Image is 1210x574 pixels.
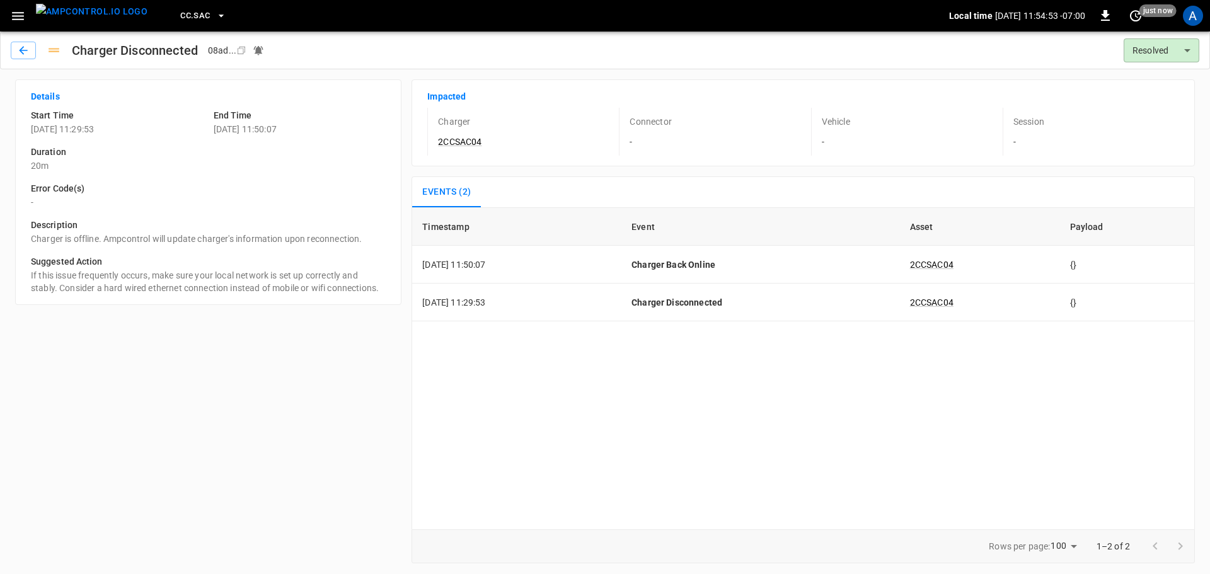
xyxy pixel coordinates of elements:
p: [DATE] 11:50:07 [214,123,386,135]
div: - [619,108,795,156]
div: - [811,108,988,156]
p: Vehicle [822,115,850,128]
a: 2CCSAC04 [910,260,954,270]
span: CC.SAC [180,9,210,23]
th: Asset [900,208,1060,246]
a: 2CCSAC04 [438,137,481,147]
span: just now [1139,4,1177,17]
p: Rows per page: [989,540,1050,553]
th: Event [621,208,900,246]
p: If this issue frequently occurs, make sure your local network is set up correctly and stably. Con... [31,269,386,294]
h6: Error Code(s) [31,182,386,196]
p: Connector [630,115,671,128]
div: Notifications sent [253,45,264,56]
p: Charger is offline. Ampcontrol will update charger's information upon reconnection. [31,232,386,245]
p: [DATE] 11:29:53 [31,123,204,135]
div: Resolved [1124,38,1199,62]
h6: End Time [214,109,386,123]
td: [DATE] 11:50:07 [412,246,621,284]
div: profile-icon [1183,6,1203,26]
p: Impacted [427,90,1179,103]
div: - [1003,108,1179,156]
h1: Charger Disconnected [72,40,198,60]
img: ampcontrol.io logo [36,4,147,20]
p: Local time [949,9,993,22]
div: sessions table [412,207,1195,529]
p: - [31,196,386,209]
th: Timestamp [412,208,621,246]
p: Charger [438,115,470,128]
div: 100 [1051,537,1081,555]
p: [DATE] 11:54:53 -07:00 [995,9,1085,22]
h6: Suggested Action [31,255,386,269]
td: {} [1060,246,1194,284]
p: Session [1013,115,1044,128]
p: 1–2 of 2 [1097,540,1130,553]
div: copy [236,43,248,57]
button: CC.SAC [175,4,231,28]
div: 08ad ... [208,44,236,57]
th: Payload [1060,208,1194,246]
h6: Description [31,219,386,232]
button: set refresh interval [1126,6,1146,26]
p: Charger Disconnected [631,296,890,309]
td: [DATE] 11:29:53 [412,284,621,321]
p: Charger Back Online [631,258,890,271]
a: 2CCSAC04 [910,297,954,307]
h6: Duration [31,146,386,159]
h6: Start Time [31,109,204,123]
button: Events (2) [412,177,481,207]
table: sessions table [412,208,1194,321]
p: 20m [31,159,386,172]
td: {} [1060,284,1194,321]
